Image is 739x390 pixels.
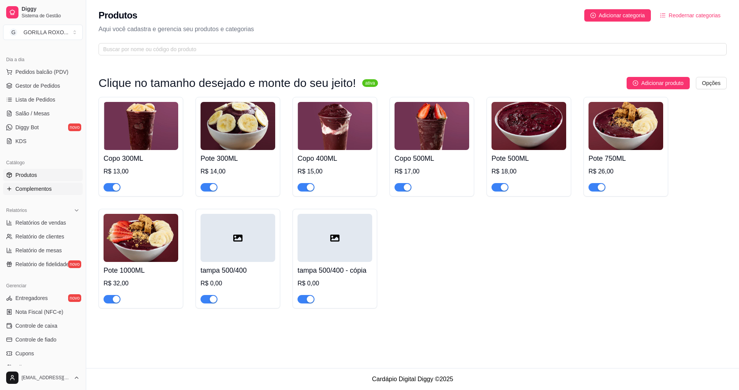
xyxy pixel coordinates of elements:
button: Select a team [3,25,83,40]
span: G [10,28,17,36]
a: Entregadoresnovo [3,292,83,304]
a: Nota Fiscal (NFC-e) [3,306,83,318]
div: R$ 32,00 [104,279,178,288]
div: Gerenciar [3,280,83,292]
h3: Clique no tamanho desejado e monte do seu jeito! [99,78,356,88]
button: [EMAIL_ADDRESS][DOMAIN_NAME] [3,368,83,387]
span: Pedidos balcão (PDV) [15,68,69,76]
a: Controle de caixa [3,320,83,332]
a: KDS [3,135,83,147]
p: Aqui você cadastra e gerencia seu produtos e categorias [99,25,727,34]
a: Gestor de Pedidos [3,80,83,92]
div: Dia a dia [3,53,83,66]
a: Relatório de fidelidadenovo [3,258,83,270]
span: Sistema de Gestão [22,13,80,19]
footer: Cardápio Digital Diggy © 2025 [86,368,739,390]
input: Buscar por nome ou código do produto [103,45,716,53]
h4: Pote 300ML [201,153,275,164]
span: Controle de caixa [15,322,57,330]
div: R$ 26,00 [589,167,663,176]
span: Salão / Mesas [15,110,50,117]
a: Diggy Botnovo [3,121,83,133]
a: Cupons [3,347,83,360]
span: Clientes [15,363,35,371]
a: Relatório de mesas [3,244,83,257]
h4: Pote 1000ML [104,265,178,276]
div: R$ 0,00 [201,279,275,288]
h4: Copo 300ML [104,153,178,164]
button: Pedidos balcão (PDV) [3,66,83,78]
span: Nota Fiscal (NFC-e) [15,308,63,316]
div: Catálogo [3,157,83,169]
img: product-image [201,102,275,150]
span: Controle de fiado [15,336,57,343]
span: Adicionar produto [641,79,684,87]
h4: Copo 400ML [298,153,372,164]
a: Complementos [3,183,83,195]
a: Relatórios de vendas [3,217,83,229]
h4: Copo 500ML [395,153,469,164]
button: Opções [696,77,727,89]
span: Relatório de mesas [15,247,62,254]
a: Controle de fiado [3,333,83,346]
h2: Produtos [99,9,137,22]
span: Produtos [15,171,37,179]
span: Entregadores [15,294,48,302]
a: Relatório de clientes [3,230,83,243]
span: ordered-list [660,13,665,18]
img: product-image [589,102,663,150]
span: Relatório de clientes [15,233,64,240]
span: Relatório de fidelidade [15,260,69,268]
div: R$ 14,00 [201,167,275,176]
span: Cupons [15,350,34,357]
a: DiggySistema de Gestão [3,3,83,22]
a: Clientes [3,361,83,373]
sup: ativa [362,79,378,87]
h4: tampa 500/400 [201,265,275,276]
div: GORILLA ROXO ... [23,28,69,36]
span: Relatórios de vendas [15,219,66,227]
span: plus-circle [590,13,596,18]
span: Gestor de Pedidos [15,82,60,90]
h4: tampa 500/400 - cópia [298,265,372,276]
span: KDS [15,137,27,145]
span: Diggy [22,6,80,13]
span: Relatórios [6,207,27,213]
span: plus-circle [633,80,638,86]
span: [EMAIL_ADDRESS][DOMAIN_NAME] [22,375,70,381]
div: R$ 18,00 [492,167,566,176]
img: product-image [298,102,372,150]
div: R$ 13,00 [104,167,178,176]
button: Adicionar categoria [584,9,651,22]
a: Salão / Mesas [3,107,83,120]
button: Adicionar produto [627,77,690,89]
div: R$ 17,00 [395,167,469,176]
img: product-image [492,102,566,150]
span: Complementos [15,185,52,193]
a: Lista de Pedidos [3,93,83,106]
a: Produtos [3,169,83,181]
button: Reodernar categorias [654,9,727,22]
img: product-image [104,102,178,150]
h4: Pote 500ML [492,153,566,164]
span: Reodernar categorias [669,11,721,20]
h4: Pote 750ML [589,153,663,164]
div: R$ 0,00 [298,279,372,288]
span: Lista de Pedidos [15,96,55,103]
span: Opções [702,79,721,87]
span: Diggy Bot [15,123,39,131]
img: product-image [104,214,178,262]
div: R$ 15,00 [298,167,372,176]
img: product-image [395,102,469,150]
span: Adicionar categoria [599,11,645,20]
